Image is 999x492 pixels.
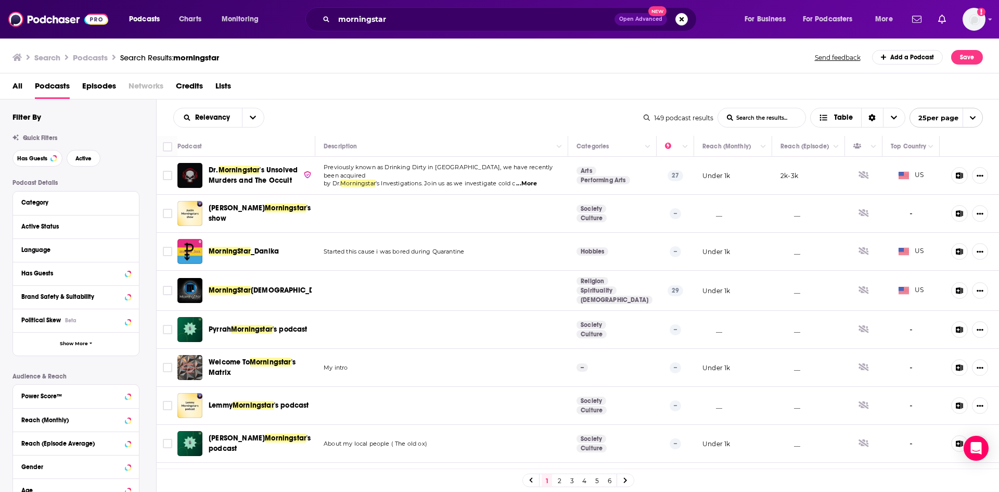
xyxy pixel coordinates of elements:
[12,78,22,99] a: All
[324,180,340,187] span: by Dr.
[177,317,202,342] a: Pyrrah Morningstar's podcast
[745,12,786,27] span: For Business
[8,9,108,29] a: Podchaser - Follow, Share and Rate Podcasts
[910,108,983,128] button: open menu
[176,78,203,99] span: Credits
[577,286,617,295] a: Spirituality
[21,220,131,233] button: Active Status
[604,474,614,487] a: 6
[868,11,906,28] button: open menu
[577,444,607,452] a: Culture
[215,78,231,99] a: Lists
[972,205,988,222] button: Show More Button
[553,141,566,153] button: Column Actions
[177,140,202,153] div: Podcast
[834,114,853,121] span: Table
[174,114,242,121] button: open menu
[67,150,100,167] button: Active
[129,12,160,27] span: Podcasts
[324,163,553,179] span: Previously known as Drinking Dirty in [GEOGRAPHIC_DATA], we have recently been acquired
[21,293,122,300] div: Brand Safety & Suitability
[163,286,172,295] span: Toggle select row
[670,208,681,219] p: --
[21,463,122,471] div: Gender
[670,362,681,373] p: --
[209,286,251,295] span: MorningStar
[65,317,76,324] div: Beta
[21,223,124,230] div: Active Status
[209,246,279,257] a: MorningStar_Danika
[21,267,131,280] button: Has Guests
[972,321,988,338] button: Show More Button
[861,108,883,127] div: Sort Direction
[233,401,274,410] span: Morningstar
[910,110,958,126] span: 25 per page
[780,363,800,372] p: __
[324,364,348,371] span: My intro
[899,246,924,257] span: US
[780,140,829,153] div: Reach (Episode)
[12,179,139,186] p: Podcast Details
[209,325,231,334] span: Pyrrah
[21,196,131,209] button: Category
[177,239,202,264] a: MorningStar_Danika
[867,141,880,153] button: Column Actions
[665,140,680,153] div: Power Score
[577,296,652,304] a: [DEMOGRAPHIC_DATA]
[577,363,588,372] p: --
[376,180,516,187] span: 's Investigations. Join us as we investigate cold c
[577,277,608,285] a: Religion
[21,460,131,473] button: Gender
[644,114,713,122] div: 149 podcast results
[925,141,937,153] button: Column Actions
[340,180,376,187] span: Morningstar
[702,325,722,334] p: __
[222,12,259,27] span: Monitoring
[910,362,913,374] span: -
[872,50,943,65] a: Add a Podcast
[209,401,233,410] span: Lemmy
[173,108,264,128] h2: Choose List sort
[972,243,988,260] button: Show More Button
[177,201,202,226] img: Justin Morningstar's show
[82,78,116,99] span: Episodes
[516,180,537,188] span: ...More
[972,397,988,414] button: Show More Button
[702,140,751,153] div: Reach (Monthly)
[73,53,108,62] h3: Podcasts
[577,176,630,184] a: Performing Arts
[177,163,202,188] a: Dr. Morningstar's Unsolved Murders and The Occult
[177,355,202,380] a: Welcome To Morningstar's Matrix
[648,6,667,16] span: New
[963,8,985,31] img: User Profile
[964,436,989,461] div: Open Intercom Messenger
[702,171,730,180] p: Under 1k
[209,358,250,367] span: Welcome To
[34,53,60,62] h3: Search
[899,285,924,296] span: US
[209,324,308,335] a: PyrrahMorningstar's podcast
[780,325,800,334] p: __
[324,440,427,447] span: About my local people ( The old ox)
[177,278,202,303] img: MorningStar Church
[324,248,464,255] span: Started this cause i was bored during Quarantine
[670,400,681,411] p: --
[173,53,219,62] span: morningstar
[21,413,131,426] button: Reach (Monthly)
[21,389,131,402] button: Power Score™
[910,438,913,450] span: -
[810,108,905,128] button: Choose View
[577,167,596,175] a: Arts
[737,11,799,28] button: open menu
[23,134,57,142] span: Quick Filters
[642,141,654,153] button: Column Actions
[251,247,279,256] span: _Danika
[250,358,291,367] span: Morningstar
[780,401,800,410] p: __
[60,341,88,347] span: Show More
[273,325,308,334] span: 's podcast
[177,393,202,418] img: Lemmy Morningstar's podcast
